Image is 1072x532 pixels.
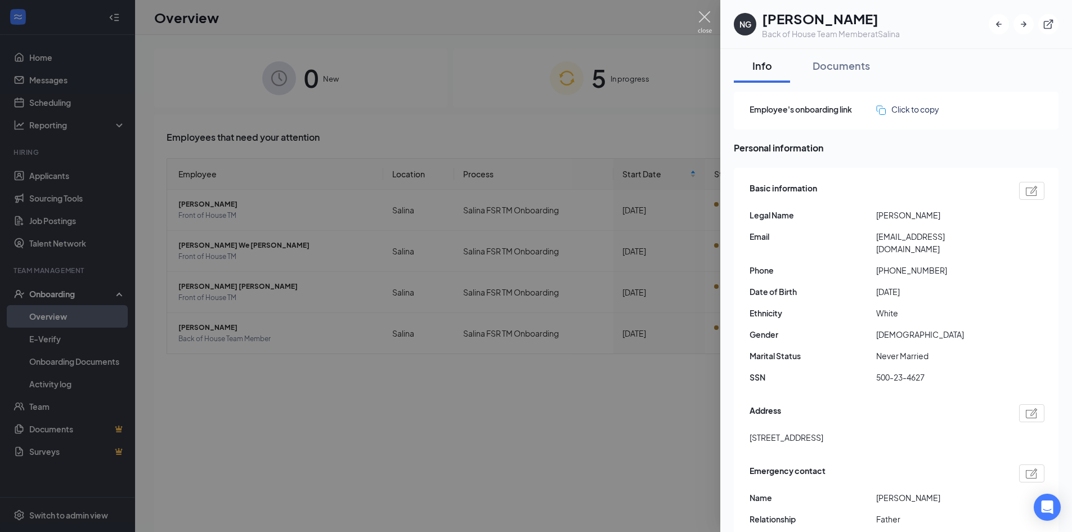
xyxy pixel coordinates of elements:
[993,19,1004,30] svg: ArrowLeftNew
[876,264,1003,276] span: [PHONE_NUMBER]
[750,350,876,362] span: Marital Status
[745,59,779,73] div: Info
[813,59,870,73] div: Documents
[876,230,1003,255] span: [EMAIL_ADDRESS][DOMAIN_NAME]
[750,209,876,221] span: Legal Name
[876,371,1003,383] span: 500-23-4627
[750,230,876,243] span: Email
[876,350,1003,362] span: Never Married
[750,307,876,319] span: Ethnicity
[750,513,876,525] span: Relationship
[876,285,1003,298] span: [DATE]
[876,307,1003,319] span: White
[750,491,876,504] span: Name
[750,328,876,341] span: Gender
[876,105,886,115] img: click-to-copy.71757273a98fde459dfc.svg
[750,285,876,298] span: Date of Birth
[1043,19,1054,30] svg: ExternalLink
[750,264,876,276] span: Phone
[750,182,817,200] span: Basic information
[876,209,1003,221] span: [PERSON_NAME]
[876,513,1003,525] span: Father
[876,103,939,115] button: Click to copy
[1034,494,1061,521] div: Open Intercom Messenger
[750,103,876,115] span: Employee's onboarding link
[876,328,1003,341] span: [DEMOGRAPHIC_DATA]
[750,371,876,383] span: SSN
[1038,14,1058,34] button: ExternalLink
[876,491,1003,504] span: [PERSON_NAME]
[1018,19,1029,30] svg: ArrowRight
[750,464,826,482] span: Emergency contact
[734,141,1058,155] span: Personal information
[762,9,900,28] h1: [PERSON_NAME]
[762,28,900,39] div: Back of House Team Member at Salina
[989,14,1009,34] button: ArrowLeftNew
[739,19,751,30] div: NG
[750,404,781,422] span: Address
[1013,14,1034,34] button: ArrowRight
[750,431,823,444] span: [STREET_ADDRESS]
